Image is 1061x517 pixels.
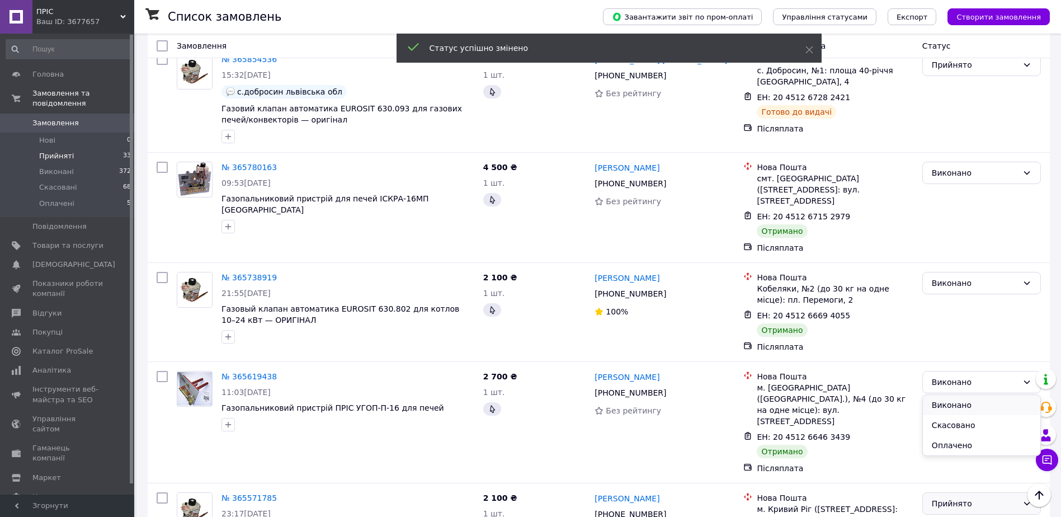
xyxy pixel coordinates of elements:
[221,178,271,187] span: 09:53[DATE]
[32,88,134,109] span: Замовлення та повідомлення
[119,167,131,177] span: 372
[923,435,1040,455] li: Оплачено
[757,445,807,458] div: Отримано
[177,54,213,90] a: Фото товару
[1036,449,1058,471] button: Чат з покупцем
[32,327,63,337] span: Покупці
[177,162,212,196] img: Фото товару
[592,385,668,401] div: [PHONE_NUMBER]
[221,493,277,502] a: № 365571785
[612,12,753,22] span: Завантажити звіт по пром-оплаті
[757,242,913,253] div: Післяплата
[757,323,807,337] div: Отримано
[932,167,1018,179] div: Виконано
[757,311,850,320] span: ЕН: 20 4512 6669 4055
[237,87,342,96] span: с.добросин львівська обл
[221,403,444,412] a: Газопальниковий пристрій ПРІС УГОП-П-16 для печей
[32,365,71,375] span: Аналітика
[32,222,87,232] span: Повідомлення
[757,224,807,238] div: Отримано
[39,151,74,161] span: Прийняті
[592,68,668,83] div: [PHONE_NUMBER]
[483,273,517,282] span: 2 100 ₴
[757,162,913,173] div: Нова Пошта
[483,178,505,187] span: 1 шт.
[956,13,1041,21] span: Створити замовлення
[483,163,517,172] span: 4 500 ₴
[595,272,659,284] a: [PERSON_NAME]
[168,10,281,23] h1: Список замовлень
[177,54,212,89] img: Фото товару
[592,286,668,302] div: [PHONE_NUMBER]
[932,497,1018,510] div: Прийнято
[32,414,103,434] span: Управління сайтом
[177,372,212,405] img: Фото товару
[757,463,913,474] div: Післяплата
[39,167,74,177] span: Виконані
[757,123,913,134] div: Післяплата
[483,372,517,381] span: 2 700 ₴
[39,199,74,209] span: Оплачені
[221,194,429,214] a: Газопальниковий пристрій для печей ІСКРА-16МП [GEOGRAPHIC_DATA]
[757,433,850,441] span: ЕН: 20 4512 6646 3439
[757,382,913,427] div: м. [GEOGRAPHIC_DATA] ([GEOGRAPHIC_DATA].), №4 (до 30 кг на одне місце): вул. [STREET_ADDRESS]
[6,39,132,59] input: Пошук
[923,415,1040,435] li: Скасовано
[221,104,462,124] a: Газовий клапан автоматика EUROSIT 630.093 для газових печей/конвекторів — оригінал
[127,199,131,209] span: 5
[923,395,1040,415] li: Виконано
[177,272,212,307] img: Фото товару
[592,176,668,191] div: [PHONE_NUMBER]
[221,304,459,325] a: Газовый клапан автоматика EUROSIT 630.802 для котлов 10–24 кВт — ОРИГІНАЛ
[177,41,227,50] span: Замовлення
[32,346,93,356] span: Каталог ProSale
[226,87,235,96] img: :speech_balloon:
[606,406,661,415] span: Без рейтингу
[947,8,1050,25] button: Створити замовлення
[897,13,928,21] span: Експорт
[773,8,876,25] button: Управління статусами
[595,493,659,504] a: [PERSON_NAME]
[32,384,103,405] span: Інструменти веб-майстра та SEO
[757,272,913,283] div: Нова Пошта
[221,372,277,381] a: № 365619438
[757,212,850,221] span: ЕН: 20 4512 6715 2979
[936,12,1050,21] a: Створити замовлення
[123,182,131,192] span: 68
[757,93,850,102] span: ЕН: 20 4512 6728 2421
[430,43,777,54] div: Статус успішно змінено
[221,388,271,397] span: 11:03[DATE]
[127,135,131,145] span: 0
[922,41,951,50] span: Статус
[32,69,64,79] span: Головна
[177,272,213,308] a: Фото товару
[782,13,867,21] span: Управління статусами
[32,260,115,270] span: [DEMOGRAPHIC_DATA]
[606,307,628,316] span: 100%
[32,308,62,318] span: Відгуки
[595,162,659,173] a: [PERSON_NAME]
[36,7,120,17] span: ПРІС
[595,372,659,383] a: [PERSON_NAME]
[221,273,277,282] a: № 365738919
[757,283,913,305] div: Кобеляки, №2 (до 30 кг на одне місце): пл. Перемоги, 2
[221,163,277,172] a: № 365780163
[483,493,517,502] span: 2 100 ₴
[177,371,213,407] a: Фото товару
[32,443,103,463] span: Гаманець компанії
[32,241,103,251] span: Товари та послуги
[757,492,913,504] div: Нова Пошта
[757,173,913,206] div: смт. [GEOGRAPHIC_DATA] ([STREET_ADDRESS]: вул. [STREET_ADDRESS]
[32,492,89,502] span: Налаштування
[177,162,213,198] a: Фото товару
[32,473,61,483] span: Маркет
[32,279,103,299] span: Показники роботи компанії
[757,105,836,119] div: Готово до видачі
[39,182,77,192] span: Скасовані
[36,17,134,27] div: Ваш ID: 3677657
[483,388,505,397] span: 1 шт.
